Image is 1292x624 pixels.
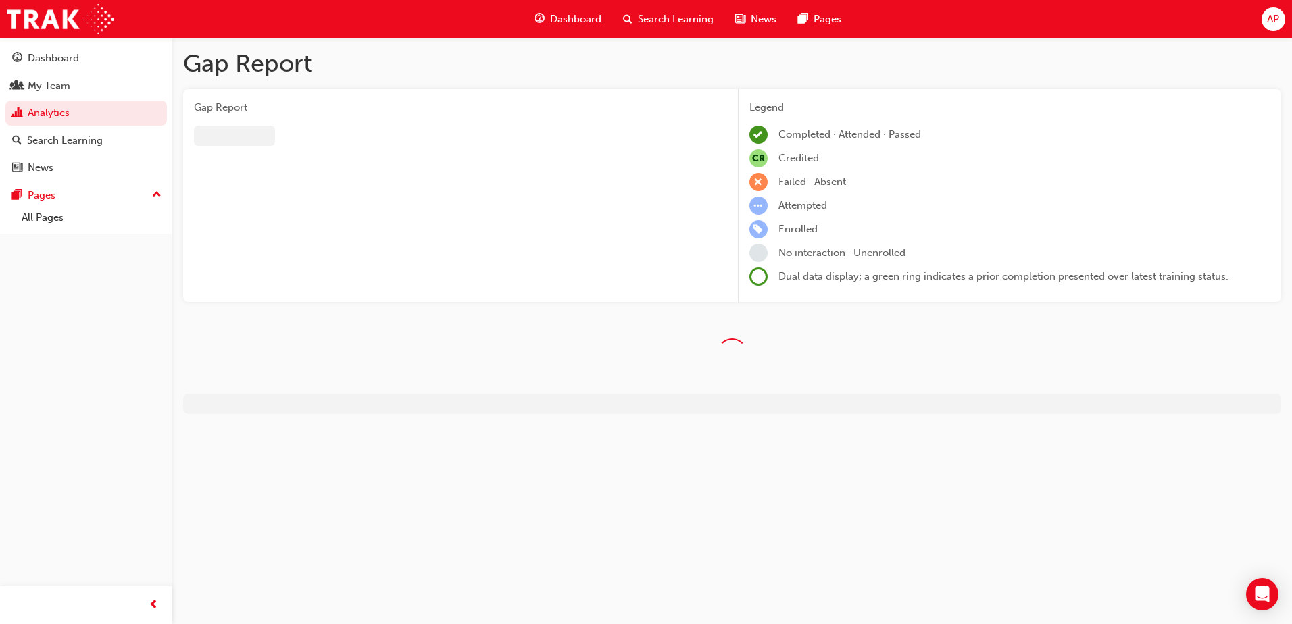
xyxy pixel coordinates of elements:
div: Pages [28,188,55,203]
span: AP [1267,11,1279,27]
div: Dashboard [28,51,79,66]
span: learningRecordVerb_FAIL-icon [749,173,768,191]
span: Failed · Absent [778,176,846,188]
span: Dashboard [550,11,601,27]
span: guage-icon [535,11,545,28]
a: News [5,155,167,180]
span: Completed · Attended · Passed [778,128,921,140]
span: Gap Report [194,100,716,115]
button: DashboardMy TeamAnalyticsSearch LearningNews [5,43,167,183]
span: learningRecordVerb_NONE-icon [749,244,768,262]
div: My Team [28,78,70,94]
span: News [751,11,776,27]
span: news-icon [12,162,22,174]
div: Legend [749,100,1271,115]
span: people-icon [12,80,22,93]
span: search-icon [623,11,632,28]
span: chart-icon [12,107,22,120]
span: pages-icon [12,190,22,202]
a: Search Learning [5,128,167,153]
span: Search Learning [638,11,714,27]
a: search-iconSearch Learning [612,5,724,33]
span: pages-icon [798,11,808,28]
button: Pages [5,183,167,208]
img: Trak [7,4,114,34]
span: prev-icon [149,597,159,614]
h1: Gap Report [183,49,1281,78]
a: Dashboard [5,46,167,71]
a: news-iconNews [724,5,787,33]
span: learningRecordVerb_COMPLETE-icon [749,126,768,144]
a: My Team [5,74,167,99]
a: pages-iconPages [787,5,852,33]
span: guage-icon [12,53,22,65]
span: Enrolled [778,223,818,235]
span: Pages [814,11,841,27]
div: Search Learning [27,133,103,149]
span: learningRecordVerb_ATTEMPT-icon [749,197,768,215]
div: Open Intercom Messenger [1246,578,1278,610]
span: Attempted [778,199,827,211]
span: news-icon [735,11,745,28]
span: Dual data display; a green ring indicates a prior completion presented over latest training status. [778,270,1228,282]
span: learningRecordVerb_ENROLL-icon [749,220,768,238]
div: News [28,160,53,176]
a: guage-iconDashboard [524,5,612,33]
span: null-icon [749,149,768,167]
span: No interaction · Unenrolled [778,246,905,259]
a: All Pages [16,207,167,228]
a: Analytics [5,101,167,126]
button: AP [1262,7,1285,31]
span: search-icon [12,135,22,147]
span: up-icon [152,186,161,204]
span: Credited [778,152,819,164]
